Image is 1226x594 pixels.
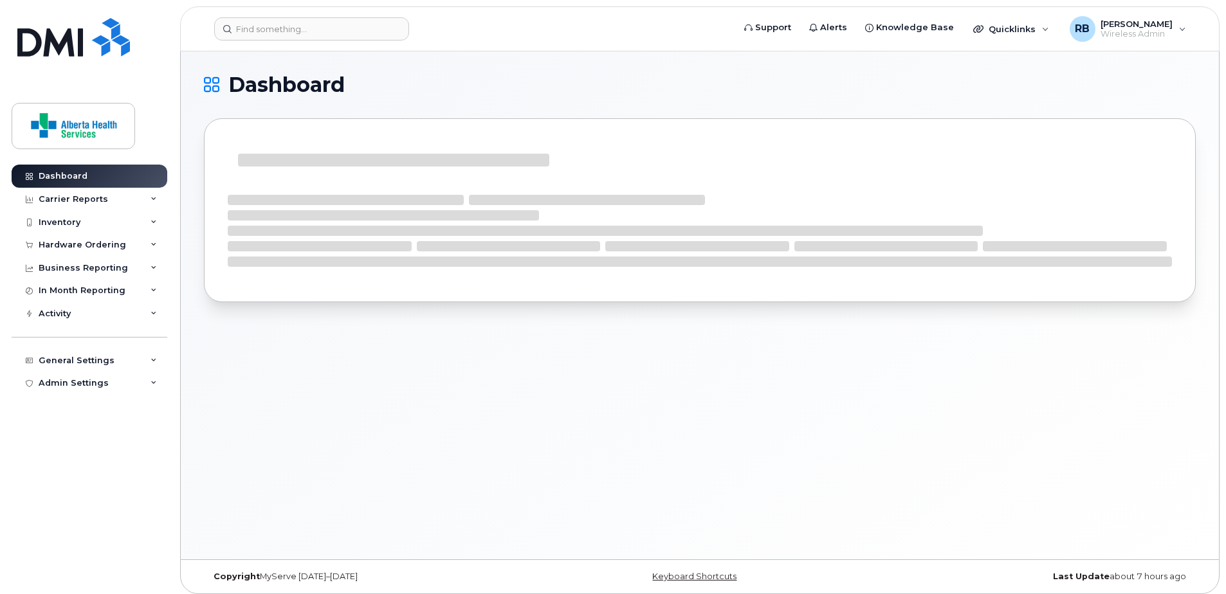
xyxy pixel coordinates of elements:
[1053,571,1110,581] strong: Last Update
[228,75,345,94] span: Dashboard
[204,571,535,582] div: MyServe [DATE]–[DATE]
[214,571,260,581] strong: Copyright
[865,571,1196,582] div: about 7 hours ago
[652,571,737,581] a: Keyboard Shortcuts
